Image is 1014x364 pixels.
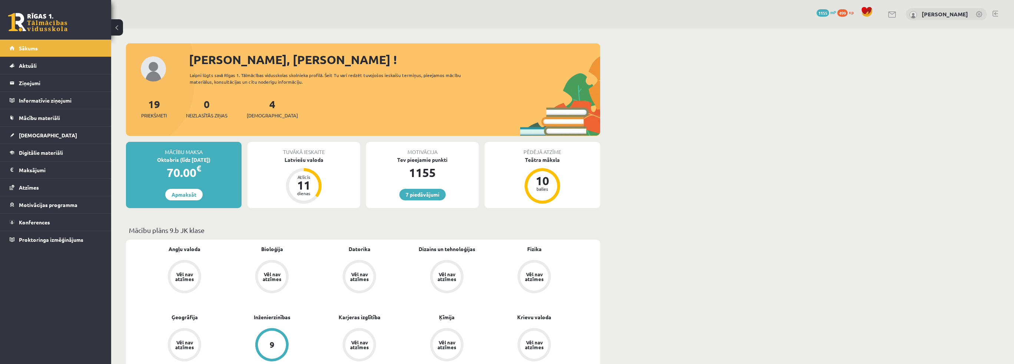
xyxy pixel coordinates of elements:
div: Latviešu valoda [247,156,360,164]
div: balles [531,187,553,191]
span: € [196,163,201,174]
a: Vēl nav atzīmes [491,328,578,363]
a: Vēl nav atzīmes [316,260,403,295]
div: dienas [293,191,315,196]
div: Vēl nav atzīmes [524,340,545,350]
a: Ziņojumi [10,74,102,91]
div: Vēl nav atzīmes [174,272,195,281]
a: Apmaksāt [165,189,203,200]
span: Digitālie materiāli [19,149,63,156]
span: Atzīmes [19,184,39,191]
legend: Informatīvie ziņojumi [19,92,102,109]
div: Tuvākā ieskaite [247,142,360,156]
a: 1155 mP [817,9,836,15]
a: Krievu valoda [517,313,551,321]
div: 1155 [366,164,479,181]
div: 11 [293,179,315,191]
a: Vēl nav atzīmes [403,260,491,295]
span: Sākums [19,45,38,51]
a: Angļu valoda [169,245,200,253]
a: Bioloģija [261,245,283,253]
div: Mācību maksa [126,142,242,156]
legend: Maksājumi [19,161,102,178]
span: Neizlasītās ziņas [186,112,227,119]
div: Vēl nav atzīmes [436,340,457,350]
a: Dizains un tehnoloģijas [419,245,475,253]
div: Atlicis [293,175,315,179]
div: 70.00 [126,164,242,181]
p: Mācību plāns 9.b JK klase [129,225,597,235]
a: Aktuāli [10,57,102,74]
div: Vēl nav atzīmes [174,340,195,350]
a: Mācību materiāli [10,109,102,126]
a: [DEMOGRAPHIC_DATA] [10,127,102,144]
a: Fizika [527,245,542,253]
a: Vēl nav atzīmes [403,328,491,363]
div: Pēdējā atzīme [485,142,600,156]
a: Rīgas 1. Tālmācības vidusskola [8,13,67,31]
a: Inženierzinības [254,313,290,321]
div: Tev pieejamie punkti [366,156,479,164]
div: Vēl nav atzīmes [349,340,370,350]
a: Karjeras izglītība [339,313,380,321]
div: 10 [531,175,553,187]
div: [PERSON_NAME], [PERSON_NAME] ! [189,51,600,69]
a: Proktoringa izmēģinājums [10,231,102,248]
a: Sākums [10,40,102,57]
a: Atzīmes [10,179,102,196]
span: 1155 [817,9,829,17]
a: Ķīmija [439,313,455,321]
a: Vēl nav atzīmes [228,260,316,295]
div: Oktobris (līdz [DATE]) [126,156,242,164]
div: Vēl nav atzīmes [436,272,457,281]
a: Motivācijas programma [10,196,102,213]
span: Proktoringa izmēģinājums [19,236,83,243]
a: [PERSON_NAME] [922,10,968,18]
div: 9 [270,341,275,349]
a: Maksājumi [10,161,102,178]
a: 499 xp [837,9,857,15]
a: Vēl nav atzīmes [316,328,403,363]
a: Vēl nav atzīmes [141,260,228,295]
div: Vēl nav atzīmes [524,272,545,281]
a: Digitālie materiāli [10,144,102,161]
legend: Ziņojumi [19,74,102,91]
a: 0Neizlasītās ziņas [186,97,227,119]
div: Motivācija [366,142,479,156]
a: 4[DEMOGRAPHIC_DATA] [247,97,298,119]
a: Datorika [349,245,370,253]
div: Vēl nav atzīmes [262,272,282,281]
a: Teātra māksla 10 balles [485,156,600,205]
span: mP [830,9,836,15]
span: Aktuāli [19,62,37,69]
a: Ģeogrāfija [172,313,198,321]
span: Mācību materiāli [19,114,60,121]
span: Priekšmeti [141,112,167,119]
a: Konferences [10,214,102,231]
a: Vēl nav atzīmes [491,260,578,295]
span: Motivācijas programma [19,201,77,208]
div: Teātra māksla [485,156,600,164]
a: Informatīvie ziņojumi [10,92,102,109]
a: Vēl nav atzīmes [141,328,228,363]
a: 7 piedāvājumi [399,189,446,200]
div: Laipni lūgts savā Rīgas 1. Tālmācības vidusskolas skolnieka profilā. Šeit Tu vari redzēt tuvojošo... [190,72,474,85]
a: 9 [228,328,316,363]
span: [DEMOGRAPHIC_DATA] [247,112,298,119]
span: [DEMOGRAPHIC_DATA] [19,132,77,138]
span: Konferences [19,219,50,226]
span: xp [849,9,854,15]
span: 499 [837,9,848,17]
a: Latviešu valoda Atlicis 11 dienas [247,156,360,205]
div: Vēl nav atzīmes [349,272,370,281]
img: Jānis Tāre [910,11,917,19]
a: 19Priekšmeti [141,97,167,119]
